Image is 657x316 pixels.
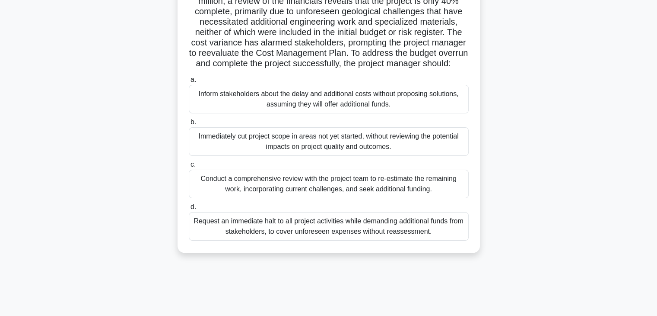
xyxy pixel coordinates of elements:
[189,127,469,156] div: Immediately cut project scope in areas not yet started, without reviewing the potential impacts o...
[190,161,196,168] span: c.
[190,118,196,126] span: b.
[190,203,196,210] span: d.
[189,212,469,241] div: Request an immediate halt to all project activities while demanding additional funds from stakeho...
[189,170,469,198] div: Conduct a comprehensive review with the project team to re-estimate the remaining work, incorpora...
[189,85,469,113] div: Inform stakeholders about the delay and additional costs without proposing solutions, assuming th...
[190,76,196,83] span: a.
